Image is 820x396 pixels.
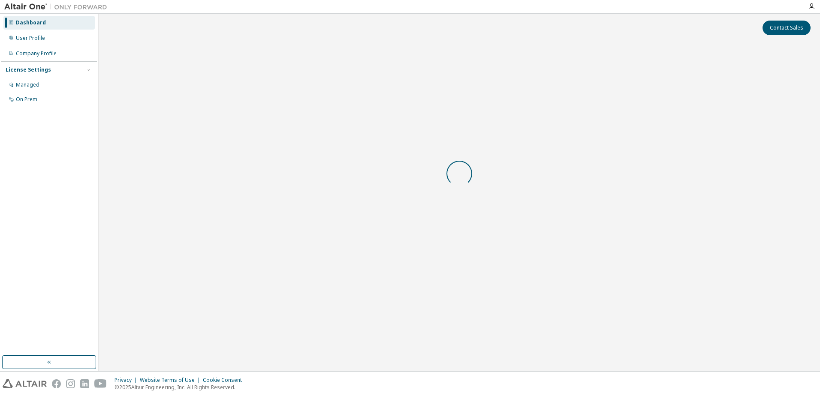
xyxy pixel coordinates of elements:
p: © 2025 Altair Engineering, Inc. All Rights Reserved. [115,384,247,391]
div: Dashboard [16,19,46,26]
img: instagram.svg [66,379,75,388]
div: On Prem [16,96,37,103]
div: Website Terms of Use [140,377,203,384]
img: Altair One [4,3,112,11]
img: altair_logo.svg [3,379,47,388]
img: youtube.svg [94,379,107,388]
div: User Profile [16,35,45,42]
img: linkedin.svg [80,379,89,388]
div: Privacy [115,377,140,384]
div: Cookie Consent [203,377,247,384]
div: Company Profile [16,50,57,57]
button: Contact Sales [763,21,811,35]
div: License Settings [6,66,51,73]
div: Managed [16,81,39,88]
img: facebook.svg [52,379,61,388]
